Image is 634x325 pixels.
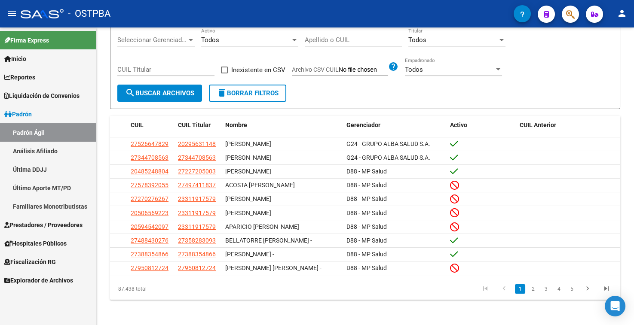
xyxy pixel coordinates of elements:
[131,121,144,128] span: CUIL
[552,282,565,296] li: page 4
[68,4,110,23] span: - OSTPBA
[4,239,67,248] span: Hospitales Públicos
[346,121,380,128] span: Gerenciador
[131,195,168,202] span: 27270276267
[131,251,168,258] span: 27388354866
[346,154,430,161] span: G24 - GRUPO ALBA SALUD S.A.
[617,8,627,18] mat-icon: person
[565,282,578,296] li: page 5
[131,210,168,216] span: 20506569223
[447,116,516,134] datatable-header-cell: Activo
[514,282,527,296] li: page 1
[217,89,279,97] span: Borrar Filtros
[4,109,32,119] span: Padrón
[222,116,343,134] datatable-header-cell: Nombre
[516,116,620,134] datatable-header-cell: CUIL Anterior
[496,284,512,294] a: go to previous page
[178,210,216,216] span: 23311917579
[131,237,168,244] span: 27488430276
[4,220,83,230] span: Prestadores / Proveedores
[339,66,388,74] input: Archivo CSV CUIL
[539,282,552,296] li: page 3
[178,154,216,161] span: 27344708563
[4,36,49,45] span: Firma Express
[346,195,387,202] span: D88 - MP Salud
[346,264,387,271] span: D88 - MP Salud
[225,195,271,202] span: [PERSON_NAME]
[117,85,202,102] button: Buscar Archivos
[117,36,187,44] span: Seleccionar Gerenciador
[4,257,56,267] span: Fiscalización RG
[231,65,285,75] span: Inexistente en CSV
[346,237,387,244] span: D88 - MP Salud
[225,121,247,128] span: Nombre
[225,251,274,258] span: [PERSON_NAME] -
[4,54,26,64] span: Inicio
[127,116,175,134] datatable-header-cell: CUIL
[408,36,426,44] span: Todos
[178,182,216,188] span: 27497411837
[346,182,387,188] span: D88 - MP Salud
[405,66,423,73] span: Todos
[388,61,398,72] mat-icon: help
[178,168,216,175] span: 27227205003
[131,264,168,271] span: 27950812724
[225,140,271,147] span: [PERSON_NAME]
[346,140,430,147] span: G24 - GRUPO ALBA SALUD S.A.
[346,251,387,258] span: D88 - MP Salud
[125,88,135,98] mat-icon: search
[131,140,168,147] span: 27526647829
[178,251,216,258] span: 27388354866
[477,284,493,294] a: go to first page
[346,168,387,175] span: D88 - MP Salud
[605,296,625,316] div: Open Intercom Messenger
[131,182,168,188] span: 27578392055
[125,89,194,97] span: Buscar Archivos
[4,91,80,100] span: Liquidación de Convenios
[567,284,577,294] a: 5
[225,154,271,161] span: [PERSON_NAME]
[515,284,525,294] a: 1
[225,237,312,244] span: BELLATORRE [PERSON_NAME] -
[178,195,216,202] span: 23311917579
[520,121,556,128] span: CUIL Anterior
[541,284,551,294] a: 3
[178,223,216,230] span: 23311917579
[225,210,271,216] span: [PERSON_NAME]
[7,8,17,18] mat-icon: menu
[131,168,168,175] span: 20485248804
[528,284,538,294] a: 2
[201,36,219,44] span: Todos
[343,116,447,134] datatable-header-cell: Gerenciador
[110,278,211,300] div: 87.438 total
[175,116,222,134] datatable-header-cell: CUIL Titular
[346,210,387,216] span: D88 - MP Salud
[178,140,216,147] span: 20295631148
[217,88,227,98] mat-icon: delete
[598,284,615,294] a: go to last page
[346,223,387,230] span: D88 - MP Salud
[209,85,286,102] button: Borrar Filtros
[178,121,211,128] span: CUIL Titular
[527,282,539,296] li: page 2
[579,284,596,294] a: go to next page
[178,264,216,271] span: 27950812724
[225,223,299,230] span: APARICIO [PERSON_NAME]
[225,168,271,175] span: [PERSON_NAME]
[225,264,322,271] span: [PERSON_NAME] [PERSON_NAME] -
[4,276,73,285] span: Explorador de Archivos
[225,182,295,188] span: ACOSTA [PERSON_NAME]
[131,154,168,161] span: 27344708563
[178,237,216,244] span: 27358283093
[292,66,339,73] span: Archivo CSV CUIL
[131,223,168,230] span: 20594542097
[4,73,35,82] span: Reportes
[450,121,467,128] span: Activo
[554,284,564,294] a: 4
